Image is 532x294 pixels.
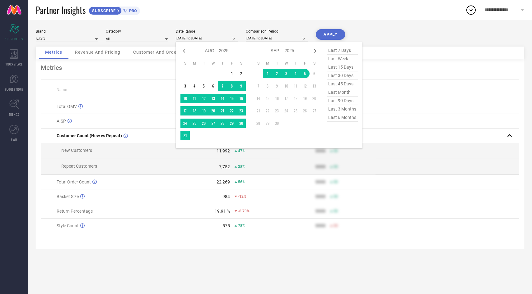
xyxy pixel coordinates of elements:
span: SUGGESTIONS [5,87,24,92]
td: Wed Sep 17 2025 [282,94,291,103]
td: Sun Aug 24 2025 [180,119,190,128]
span: Basket Size [57,194,79,199]
span: Total GMV [57,104,77,109]
span: 47% [238,149,245,153]
td: Mon Sep 22 2025 [263,106,272,115]
th: Sunday [180,61,190,66]
td: Wed Aug 20 2025 [208,106,218,115]
span: 50 [334,194,338,199]
span: last 45 days [327,80,358,88]
td: Mon Sep 01 2025 [263,69,272,78]
div: 19.91 % [215,209,230,214]
td: Wed Sep 24 2025 [282,106,291,115]
span: 56% [238,180,245,184]
div: 9999 [315,179,325,184]
div: 22,269 [217,179,230,184]
td: Sat Sep 06 2025 [310,69,319,78]
input: Select comparison period [246,35,308,42]
td: Fri Sep 05 2025 [300,69,310,78]
td: Mon Aug 25 2025 [190,119,199,128]
td: Fri Sep 19 2025 [300,94,310,103]
th: Friday [227,61,236,66]
td: Tue Aug 19 2025 [199,106,208,115]
th: Wednesday [208,61,218,66]
td: Fri Sep 26 2025 [300,106,310,115]
div: 9999 [315,148,325,153]
td: Sun Sep 07 2025 [254,81,263,91]
span: last month [327,88,358,97]
td: Wed Aug 13 2025 [208,94,218,103]
td: Wed Aug 06 2025 [208,81,218,91]
span: last 90 days [327,97,358,105]
span: 50 [334,209,338,213]
td: Sat Sep 13 2025 [310,81,319,91]
td: Fri Aug 01 2025 [227,69,236,78]
td: Tue Sep 23 2025 [272,106,282,115]
td: Mon Aug 18 2025 [190,106,199,115]
div: 984 [222,194,230,199]
td: Thu Sep 18 2025 [291,94,300,103]
span: Name [57,88,67,92]
span: Partner Insights [36,4,86,16]
input: Select date range [176,35,238,42]
div: Next month [311,47,319,55]
div: 11,992 [217,148,230,153]
span: last 3 months [327,105,358,113]
span: Return Percentage [57,209,93,214]
span: last 30 days [327,71,358,80]
button: APPLY [316,29,345,40]
td: Tue Sep 09 2025 [272,81,282,91]
div: 9999 [315,209,325,214]
span: -12% [238,194,246,199]
td: Thu Sep 04 2025 [291,69,300,78]
td: Sat Aug 30 2025 [236,119,246,128]
span: 50 [334,165,338,169]
td: Sat Sep 20 2025 [310,94,319,103]
span: PRO [128,8,137,13]
td: Sat Aug 16 2025 [236,94,246,103]
th: Sunday [254,61,263,66]
span: WORKSPACE [6,62,23,66]
td: Thu Aug 28 2025 [218,119,227,128]
span: 50 [334,149,338,153]
div: 575 [222,223,230,228]
td: Wed Sep 10 2025 [282,81,291,91]
span: 78% [238,224,245,228]
span: SCORECARDS [5,37,23,41]
td: Thu Aug 07 2025 [218,81,227,91]
th: Saturday [310,61,319,66]
span: -8.79% [238,209,250,213]
div: 9999 [315,223,325,228]
th: Wednesday [282,61,291,66]
div: 9999 [315,194,325,199]
td: Mon Sep 08 2025 [263,81,272,91]
td: Sat Aug 02 2025 [236,69,246,78]
span: Customer And Orders [133,50,181,55]
td: Sun Sep 14 2025 [254,94,263,103]
th: Thursday [218,61,227,66]
th: Tuesday [199,61,208,66]
td: Sun Aug 31 2025 [180,131,190,140]
div: Brand [36,29,98,34]
span: Style Count [57,223,79,228]
span: Customer Count (New vs Repeat) [57,133,122,138]
div: Metrics [41,64,519,71]
td: Mon Sep 15 2025 [263,94,272,103]
td: Mon Aug 04 2025 [190,81,199,91]
span: AISP [57,119,66,124]
td: Thu Sep 11 2025 [291,81,300,91]
td: Fri Sep 12 2025 [300,81,310,91]
td: Fri Aug 15 2025 [227,94,236,103]
span: last 6 months [327,113,358,122]
td: Fri Aug 08 2025 [227,81,236,91]
span: last week [327,55,358,63]
div: Previous month [180,47,188,55]
td: Tue Aug 05 2025 [199,81,208,91]
div: Date Range [176,29,238,34]
td: Sat Sep 27 2025 [310,106,319,115]
span: FWD [11,137,17,142]
td: Sun Sep 21 2025 [254,106,263,115]
div: Open download list [465,4,477,16]
span: 50 [334,224,338,228]
span: Total Order Count [57,179,91,184]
